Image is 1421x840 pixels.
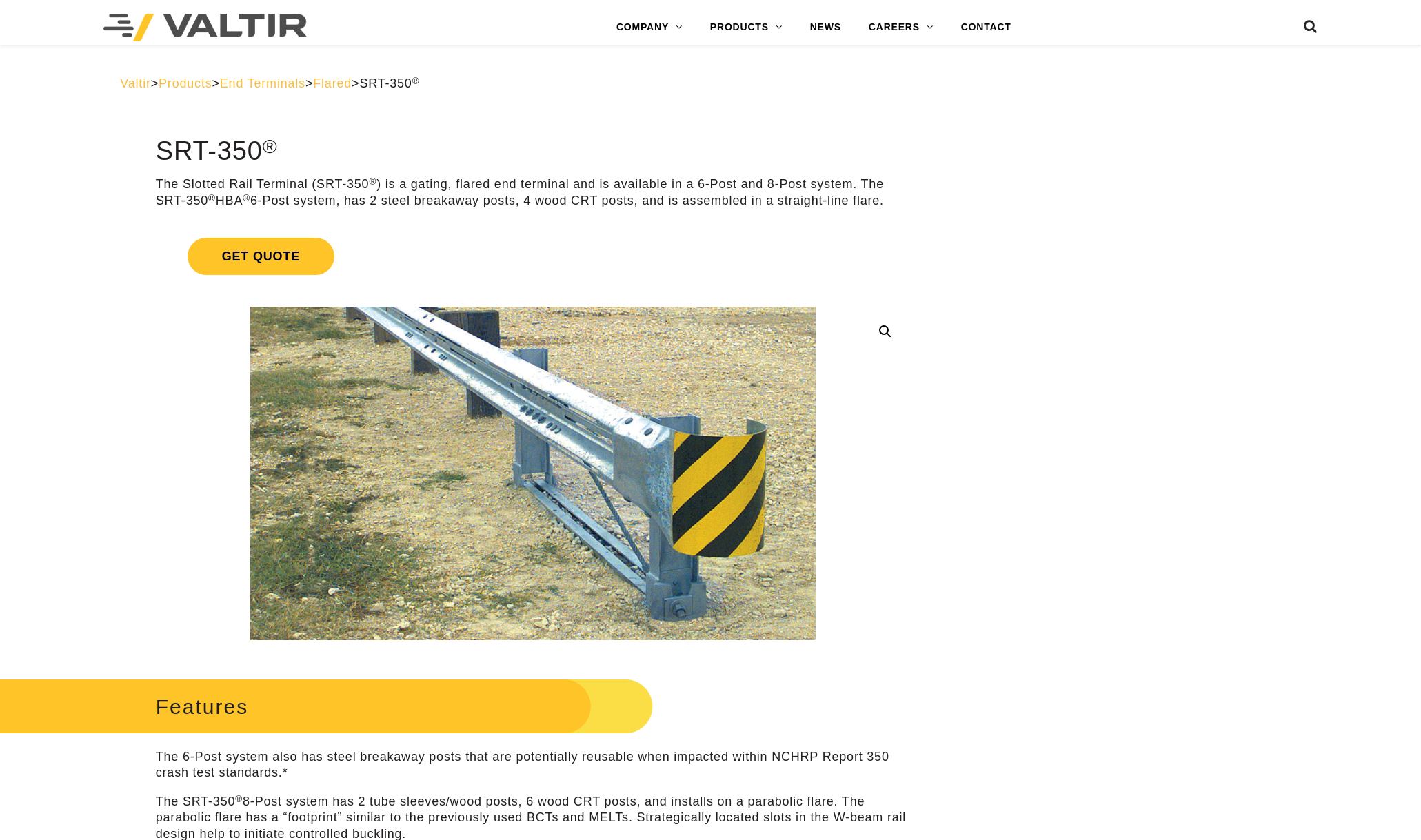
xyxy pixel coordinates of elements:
sup: ® [243,193,250,203]
a: CAREERS [855,14,947,41]
p: The 6-Post system also has steel breakaway posts that are potentially reusable when impacted with... [156,749,910,781]
p: The Slotted Rail Terminal (SRT-350 ) is a gating, flared end terminal and is available in a 6-Pos... [156,176,910,209]
a: Flared [313,76,352,90]
a: Valtir [120,76,150,90]
a: End Terminals [220,76,305,90]
a: Get Quote [156,221,910,291]
span: Get Quote [188,238,334,275]
a: CONTACT [947,14,1025,41]
sup: ® [412,76,420,86]
a: PRODUCTS [696,14,796,41]
span: SRT-350 [359,76,419,90]
sup: ® [369,176,376,187]
img: Valtir [103,14,307,41]
a: Products [159,76,212,90]
sup: ® [263,135,278,157]
sup: ® [208,193,216,203]
a: COMPANY [603,14,696,41]
h1: SRT-350 [156,137,910,166]
div: > > > > [120,76,1301,92]
a: NEWS [796,14,855,41]
sup: ® [235,794,243,804]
